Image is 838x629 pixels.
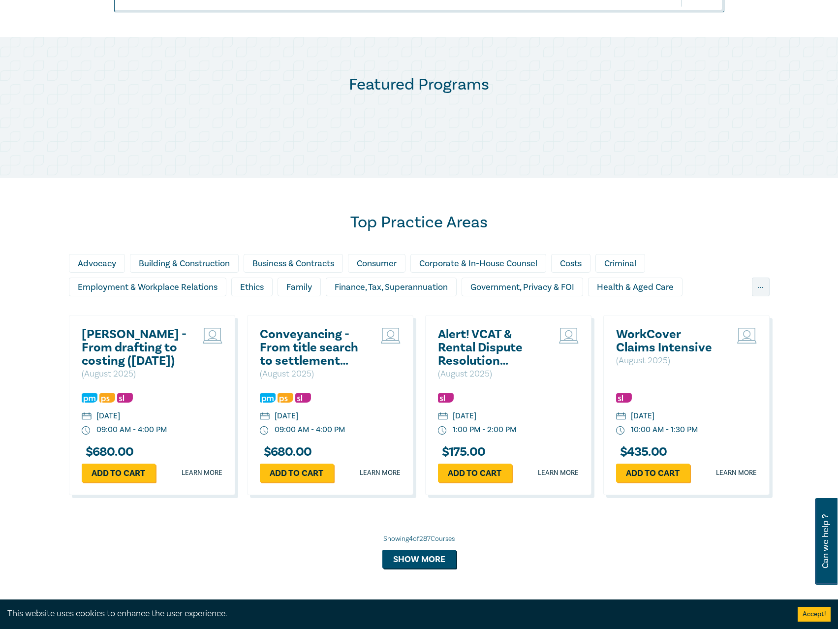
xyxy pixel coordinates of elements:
div: This website uses cookies to enhance the user experience. [7,607,783,620]
a: Add to cart [438,464,512,482]
img: watch [616,426,625,435]
img: Live Stream [203,328,222,344]
div: 09:00 AM - 4:00 PM [275,424,345,436]
a: WorkCover Claims Intensive [616,328,722,354]
img: Practice Management & Business Skills [82,393,97,403]
img: watch [82,426,91,435]
img: Substantive Law [616,393,632,403]
a: Alert! VCAT & Rental Dispute Resolution Victoria Reforms 2025 [438,328,544,368]
img: Practice Management & Business Skills [260,393,276,403]
span: Can we help ? [821,504,830,579]
img: Substantive Law [295,393,311,403]
img: Professional Skills [99,393,115,403]
div: Advocacy [69,254,125,273]
div: Government, Privacy & FOI [462,278,583,296]
a: Learn more [182,468,222,478]
div: Migration [441,301,497,320]
p: ( August 2025 ) [260,368,366,380]
p: ( August 2025 ) [616,354,722,367]
div: Insolvency & Restructuring [69,301,190,320]
button: Show more [382,550,456,568]
div: Criminal [595,254,645,273]
h2: Featured Programs [69,75,770,94]
p: ( August 2025 ) [82,368,187,380]
a: Learn more [538,468,579,478]
div: Health & Aged Care [588,278,683,296]
h2: Top Practice Areas [69,213,770,232]
div: [DATE] [96,410,120,422]
div: Consumer [348,254,405,273]
a: Add to cart [260,464,334,482]
img: Live Stream [559,328,579,344]
div: Costs [551,254,590,273]
div: [DATE] [453,410,476,422]
div: ... [752,278,770,296]
img: calendar [438,412,448,421]
div: [DATE] [631,410,654,422]
div: Building & Construction [130,254,239,273]
div: Business & Contracts [244,254,343,273]
img: calendar [616,412,626,421]
a: Learn more [360,468,401,478]
div: 10:00 AM - 1:30 PM [631,424,698,436]
p: ( August 2025 ) [438,368,544,380]
h3: $ 175.00 [438,445,486,459]
h3: $ 680.00 [82,445,134,459]
img: watch [438,426,447,435]
div: Corporate & In-House Counsel [410,254,546,273]
div: Ethics [231,278,273,296]
div: Litigation & Dispute Resolution [299,301,436,320]
h3: $ 435.00 [616,445,667,459]
img: calendar [260,412,270,421]
div: Employment & Workplace Relations [69,278,226,296]
h3: $ 680.00 [260,445,312,459]
img: watch [260,426,269,435]
img: Live Stream [381,328,401,344]
div: [DATE] [275,410,298,422]
a: Learn more [716,468,757,478]
a: Add to cart [82,464,155,482]
a: Conveyancing - From title search to settlement ([DATE]) [260,328,366,368]
div: Family [278,278,321,296]
div: Showing 4 of 287 Courses [69,534,770,544]
button: Accept cookies [798,607,831,622]
div: 09:00 AM - 4:00 PM [96,424,167,436]
div: Personal Injury & Medico-Legal [501,301,640,320]
a: Add to cart [616,464,690,482]
a: [PERSON_NAME] - From drafting to costing ([DATE]) [82,328,187,368]
img: Substantive Law [117,393,133,403]
img: Professional Skills [278,393,293,403]
img: calendar [82,412,92,421]
div: 1:00 PM - 2:00 PM [453,424,516,436]
div: Intellectual Property [195,301,294,320]
div: Finance, Tax, Superannuation [326,278,457,296]
img: Substantive Law [438,393,454,403]
img: Live Stream [737,328,757,344]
